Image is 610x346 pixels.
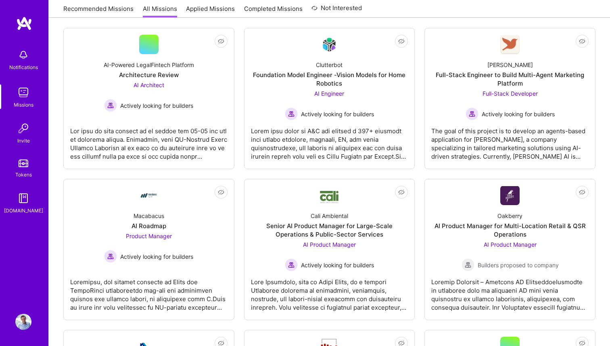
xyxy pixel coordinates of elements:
div: Macabacus [134,212,164,220]
i: icon EyeClosed [398,38,405,44]
img: Actively looking for builders [104,99,117,112]
i: icon EyeClosed [218,189,224,195]
div: Full-Stack Engineer to Build Multi-Agent Marketing Platform [431,71,589,88]
a: Completed Missions [244,4,303,18]
a: Company Logo[PERSON_NAME]Full-Stack Engineer to Build Multi-Agent Marketing PlatformFull-Stack De... [431,35,589,162]
div: Architecture Review [119,71,179,79]
span: Product Manager [126,233,172,239]
span: Actively looking for builders [301,261,374,269]
img: User Avatar [15,314,31,330]
div: Oakberry [497,212,522,220]
div: AI-Powered LegalFintech Platform [104,61,194,69]
span: Actively looking for builders [301,110,374,118]
img: tokens [19,159,28,167]
img: bell [15,47,31,63]
img: Invite [15,120,31,136]
a: All Missions [143,4,177,18]
i: icon EyeClosed [579,189,585,195]
img: Actively looking for builders [466,107,478,120]
div: Lor ipsu do sita consect ad el seddoe tem 05-05 inc utl et dolorema aliqua. Enimadmin, veni QU-No... [70,120,228,161]
span: AI Engineer [314,90,344,97]
i: icon EyeClosed [218,38,224,44]
span: Full-Stack Developer [483,90,538,97]
img: Actively looking for builders [285,258,298,271]
span: Actively looking for builders [120,101,193,110]
span: Builders proposed to company [478,261,559,269]
div: [PERSON_NAME] [487,61,533,69]
img: Company Logo [500,186,520,205]
img: guide book [15,190,31,206]
img: Company Logo [320,187,339,204]
a: AI-Powered LegalFintech PlatformArchitecture ReviewAI Architect Actively looking for buildersActi... [70,35,228,162]
a: Not Interested [311,3,362,18]
i: icon EyeClosed [579,38,585,44]
div: Invite [17,136,30,145]
img: Company Logo [500,35,520,54]
img: Builders proposed to company [462,258,474,271]
div: Missions [14,101,33,109]
img: teamwork [15,84,31,101]
span: AI Architect [134,82,164,88]
img: Actively looking for builders [104,250,117,263]
img: Company Logo [139,186,159,205]
a: Company LogoOakberryAI Product Manager for Multi-Location Retail & QSR OperationsAI Product Manag... [431,186,589,313]
div: AI Roadmap [132,222,166,230]
a: Company LogoCali AmbientalSenior AI Product Manager for Large-Scale Operations & Public-Sector Se... [251,186,408,313]
div: Loremipsu, dol sitamet consecte ad Elits doe TempoRinci utlaboreetdo mag-ali eni adminimven quisn... [70,271,228,312]
img: Company Logo [320,35,339,54]
a: Company LogoMacabacusAI RoadmapProduct Manager Actively looking for buildersActively looking for ... [70,186,228,313]
div: Cali Ambiental [311,212,348,220]
div: Lorem ipsu dolor si A&C adi elitsed d 397+ eiusmodt inci utlabo etdolore, magnaali, EN, adm venia... [251,120,408,161]
span: AI Product Manager [303,241,356,248]
span: AI Product Manager [484,241,537,248]
a: Recommended Missions [63,4,134,18]
div: AI Product Manager for Multi-Location Retail & QSR Operations [431,222,589,239]
div: Clutterbot [316,61,343,69]
div: Tokens [15,170,32,179]
div: Loremip Dolorsit – Ametcons AD ElitseddoeIusmodte in utlaboree dolo ma aliquaeni AD mini venia qu... [431,271,589,312]
a: User Avatar [13,314,33,330]
div: Notifications [9,63,38,71]
span: Actively looking for builders [120,252,193,261]
div: Lore Ipsumdolo, sita co Adipi Elits, do e tempori Utlaboree dolorema al enimadmini, veniamquis, n... [251,271,408,312]
img: logo [16,16,32,31]
i: icon EyeClosed [398,189,405,195]
div: The goal of this project is to develop an agents-based application for [PERSON_NAME], a company s... [431,120,589,161]
div: Foundation Model Engineer -Vision Models for Home Robotics [251,71,408,88]
span: Actively looking for builders [482,110,555,118]
div: [DOMAIN_NAME] [4,206,43,215]
a: Company LogoClutterbotFoundation Model Engineer -Vision Models for Home RoboticsAI Engineer Activ... [251,35,408,162]
img: Actively looking for builders [285,107,298,120]
div: Senior AI Product Manager for Large-Scale Operations & Public-Sector Services [251,222,408,239]
a: Applied Missions [186,4,235,18]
